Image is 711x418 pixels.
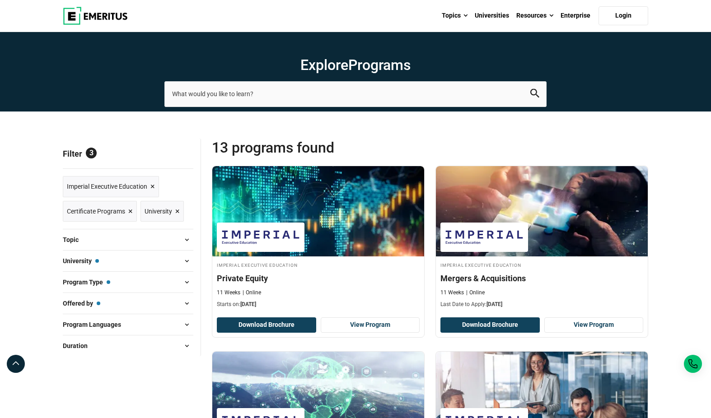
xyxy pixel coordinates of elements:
span: Offered by [63,298,100,308]
span: Imperial Executive Education [67,181,147,191]
button: search [530,89,539,99]
p: Online [466,289,485,297]
span: × [175,205,180,218]
button: Duration [63,339,193,353]
button: Offered by [63,297,193,310]
span: University [63,256,99,266]
a: Reset all [165,149,193,161]
button: Program Languages [63,318,193,331]
span: 13 Programs found [212,139,430,157]
span: × [128,205,133,218]
a: Finance Course by Imperial Executive Education - August 28, 2025 Imperial Executive Education Imp... [212,166,424,313]
a: University × [140,201,184,222]
h4: Mergers & Acquisitions [440,273,643,284]
a: Login [599,6,648,25]
button: University [63,254,193,268]
span: [DATE] [486,301,502,307]
img: Mergers & Acquisitions | Online Finance Course [436,166,648,256]
a: View Program [321,317,420,333]
button: Download Brochure [440,317,540,333]
input: search-page [164,81,547,107]
p: Filter [63,139,193,168]
span: Program Languages [63,320,128,330]
button: Download Brochure [217,317,316,333]
a: View Program [544,317,644,333]
span: × [150,180,155,193]
img: Imperial Executive Education [445,227,524,247]
span: University [145,206,172,216]
p: Online [243,289,261,297]
span: 3 [86,148,97,158]
span: Program Type [63,277,110,287]
p: Last Date to Apply: [440,301,643,308]
span: Duration [63,341,95,351]
a: Imperial Executive Education × [63,176,159,197]
span: Topic [63,235,86,245]
img: Private Equity | Online Finance Course [212,166,424,256]
img: Imperial Executive Education [221,227,300,247]
p: 11 Weeks [440,289,464,297]
span: [DATE] [240,301,256,307]
p: 11 Weeks [217,289,240,297]
h4: Imperial Executive Education [217,261,420,269]
button: Topic [63,233,193,246]
h4: Private Equity [217,273,420,284]
a: search [530,91,539,100]
h4: Imperial Executive Education [440,261,643,269]
a: Finance Course by Imperial Executive Education - August 28, 2025 Imperial Executive Education Imp... [436,166,648,313]
a: Certificate Programs × [63,201,137,222]
span: Programs [348,56,411,74]
h1: Explore [164,56,547,74]
p: Starts on: [217,301,420,308]
button: Program Type [63,275,193,289]
span: Certificate Programs [67,206,125,216]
